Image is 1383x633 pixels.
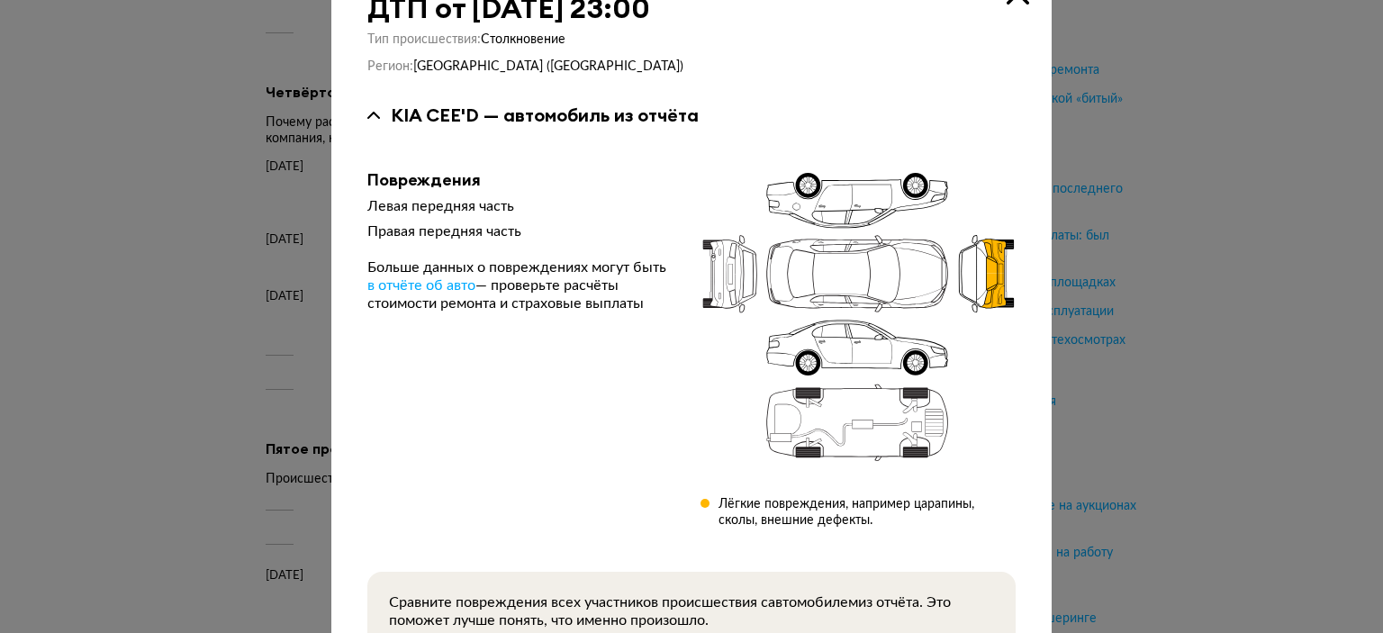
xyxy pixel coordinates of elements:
[367,32,1016,48] div: Тип происшествия :
[367,278,475,293] span: в отчёте об авто
[367,222,672,240] div: Правая передняя часть
[367,258,672,312] div: Больше данных о повреждениях могут быть — проверьте расчёты стоимости ремонта и страховые выплаты
[719,496,1016,529] div: Лёгкие повреждения, например царапины, сколы, внешние дефекты.
[367,170,672,190] div: Повреждения
[367,276,475,294] a: в отчёте об авто
[367,197,672,215] div: Левая передняя часть
[413,60,683,73] span: [GEOGRAPHIC_DATA] ([GEOGRAPHIC_DATA])
[367,59,1016,75] div: Регион :
[481,33,565,46] span: Столкновение
[391,104,699,127] div: KIA CEE'D — автомобиль из отчёта
[389,593,994,629] div: Сравните повреждения всех участников происшествия с автомобилем из отчёта. Это поможет лучше поня...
